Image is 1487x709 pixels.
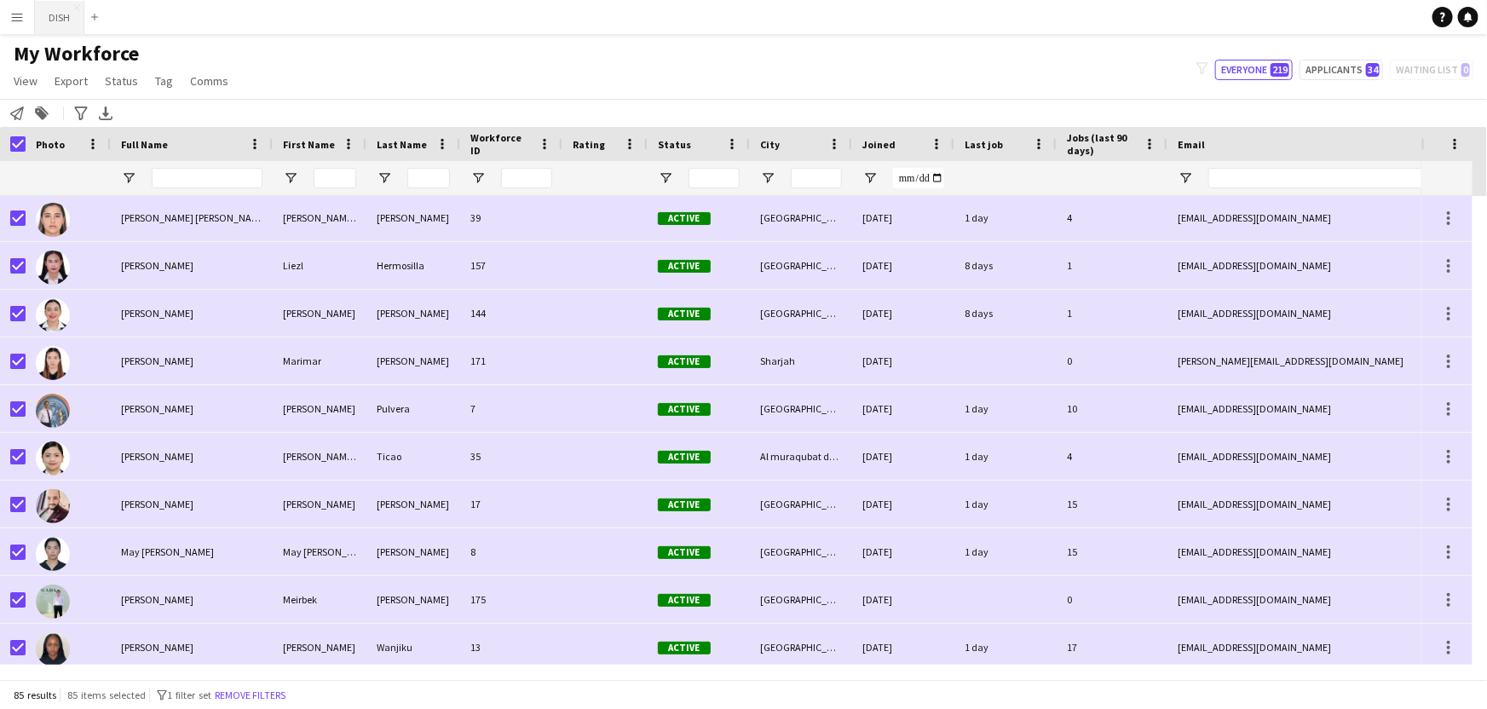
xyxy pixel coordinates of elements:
span: Active [658,642,711,654]
div: 13 [460,624,562,671]
span: [PERSON_NAME] [121,354,193,367]
div: Pulvera [366,385,460,432]
div: May [PERSON_NAME] [273,528,366,575]
span: [PERSON_NAME] [121,593,193,606]
div: [PERSON_NAME] [273,385,366,432]
div: 1 day [954,528,1057,575]
input: Last Name Filter Input [407,168,450,188]
div: Ticao [366,433,460,480]
div: 4 [1057,194,1167,241]
div: [PERSON_NAME] [273,290,366,337]
app-action-btn: Notify workforce [7,103,27,124]
button: Applicants34 [1300,60,1383,80]
div: [PERSON_NAME] [366,481,460,527]
div: [PERSON_NAME] [PERSON_NAME] [273,194,366,241]
div: 1 day [954,481,1057,527]
div: 15 [1057,528,1167,575]
img: May Angelica Pelayo [36,537,70,571]
span: Tag [155,73,173,89]
div: [DATE] [852,481,954,527]
div: Marimar [273,337,366,384]
div: [PERSON_NAME] [366,528,460,575]
span: Active [658,260,711,273]
div: 7 [460,385,562,432]
input: Workforce ID Filter Input [501,168,552,188]
a: View [7,70,44,92]
div: Wanjiku [366,624,460,671]
div: [DATE] [852,194,954,241]
app-action-btn: Export XLSX [95,103,116,124]
div: 1 [1057,290,1167,337]
div: 0 [1057,576,1167,623]
button: Remove filters [211,686,289,705]
span: Jobs (last 90 days) [1067,131,1137,157]
div: 17 [1057,624,1167,671]
div: 17 [460,481,562,527]
span: [PERSON_NAME] [121,641,193,654]
div: 15 [1057,481,1167,527]
img: Marvin Pulvera [36,394,70,428]
div: 8 [460,528,562,575]
span: Active [658,499,711,511]
div: [DATE] [852,624,954,671]
span: Workforce ID [470,131,532,157]
span: Active [658,594,711,607]
div: 1 day [954,624,1057,671]
span: Full Name [121,138,168,151]
div: 1 day [954,194,1057,241]
div: [DATE] [852,337,954,384]
span: [PERSON_NAME] [121,402,193,415]
div: 157 [460,242,562,289]
div: 1 day [954,433,1057,480]
div: 175 [460,576,562,623]
span: First Name [283,138,335,151]
button: Open Filter Menu [470,170,486,186]
a: Tag [148,70,180,92]
span: May [PERSON_NAME] [121,545,214,558]
span: Comms [190,73,228,89]
span: [PERSON_NAME] [PERSON_NAME] [121,211,268,224]
input: First Name Filter Input [314,168,356,188]
div: Hermosilla [366,242,460,289]
button: Open Filter Menu [760,170,775,186]
input: Status Filter Input [689,168,740,188]
div: Sharjah [750,337,852,384]
div: [GEOGRAPHIC_DATA] [750,528,852,575]
div: 39 [460,194,562,241]
input: City Filter Input [791,168,842,188]
span: 85 items selected [67,689,146,701]
div: [GEOGRAPHIC_DATA] [750,290,852,337]
div: [GEOGRAPHIC_DATA] [750,242,852,289]
button: DISH [35,1,84,34]
img: Matthew Anthony [36,489,70,523]
span: Status [105,73,138,89]
span: Active [658,212,711,225]
div: [PERSON_NAME] [273,481,366,527]
div: [GEOGRAPHIC_DATA] [750,624,852,671]
span: Photo [36,138,65,151]
span: View [14,73,37,89]
div: [DATE] [852,290,954,337]
div: 35 [460,433,562,480]
span: Active [658,308,711,320]
app-action-btn: Advanced filters [71,103,91,124]
a: Export [48,70,95,92]
div: Meirbek [273,576,366,623]
span: City [760,138,780,151]
div: [PERSON_NAME] [366,290,460,337]
span: Last job [965,138,1003,151]
a: Status [98,70,145,92]
span: Active [658,546,711,559]
span: Active [658,451,711,464]
div: 10 [1057,385,1167,432]
span: 34 [1366,63,1380,77]
span: [PERSON_NAME] [121,450,193,463]
div: [GEOGRAPHIC_DATA] [750,194,852,241]
div: [DATE] [852,576,954,623]
span: Last Name [377,138,427,151]
div: 1 [1057,242,1167,289]
div: 0 [1057,337,1167,384]
div: [GEOGRAPHIC_DATA] [750,576,852,623]
button: Open Filter Menu [283,170,298,186]
app-action-btn: Add to tag [32,103,52,124]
